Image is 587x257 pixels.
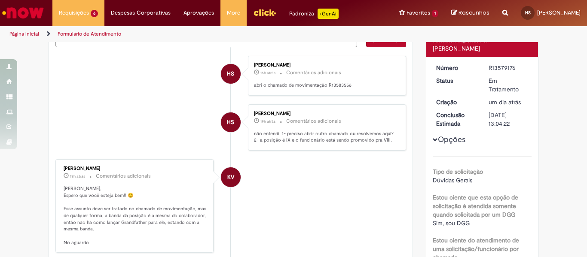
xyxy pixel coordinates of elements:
div: [PERSON_NAME] [433,44,532,53]
span: Aprovações [183,9,214,17]
span: KV [227,167,234,187]
time: 30/09/2025 18:58:48 [260,70,275,76]
div: [PERSON_NAME] [254,111,397,116]
span: Enviar [384,36,401,44]
div: R13579176 [489,63,529,72]
time: 30/09/2025 15:40:49 [260,119,275,124]
span: HS [525,10,531,15]
div: Hallana Costa De Souza [221,112,241,132]
div: 29/09/2025 22:41:48 [489,98,529,106]
dt: Criação [430,98,483,106]
p: abri o chamado de movimentação R13583556 [254,82,397,89]
span: 19h atrás [260,119,275,124]
b: Tipo de solicitação [433,168,483,175]
small: Comentários adicionais [96,172,151,180]
img: click_logo_yellow_360x200.png [253,6,276,19]
span: [PERSON_NAME] [537,9,581,16]
span: 1 [432,10,438,17]
ul: Trilhas de página [6,26,385,42]
small: Comentários adicionais [286,69,341,76]
dt: Conclusão Estimada [430,111,483,128]
time: 30/09/2025 15:36:27 [70,174,85,179]
div: [PERSON_NAME] [254,63,397,68]
div: Padroniza [289,9,339,19]
dt: Status [430,76,483,85]
img: ServiceNow [1,4,45,21]
b: Estou ciente que esta opção de solicitação é atendida somente quando solicitada por um DGG [433,194,518,218]
span: 6 [91,10,98,17]
span: More [227,9,240,17]
span: Despesas Corporativas [111,9,171,17]
span: Favoritos [407,9,430,17]
span: 16h atrás [260,70,275,76]
span: HS [227,63,234,84]
span: 19h atrás [70,174,85,179]
a: Formulário de Atendimento [58,30,121,37]
span: Dúvidas Gerais [433,176,472,184]
span: Sim, sou DGG [433,219,470,227]
p: +GenAi [318,9,339,19]
span: HS [227,112,234,133]
div: [PERSON_NAME] [64,166,207,171]
div: Em Tratamento [489,76,529,94]
span: Rascunhos [459,9,489,17]
small: Comentários adicionais [286,118,341,125]
div: Karine Vieira [221,167,241,187]
span: Requisições [59,9,89,17]
a: Página inicial [9,30,39,37]
time: 29/09/2025 22:41:48 [489,98,521,106]
div: [DATE] 13:04:22 [489,111,529,128]
span: um dia atrás [489,98,521,106]
dt: Número [430,63,483,72]
p: não entendi. 1- preciso abrir outro chamado ou resolvemos aqui? 2- a posição é IX e o funcionário... [254,130,397,144]
div: Hallana Costa De Souza [221,64,241,84]
p: [PERSON_NAME], Espero que você esteja bem!! 😊 Esse assunto deve ser tratado no chamado de movimen... [64,185,207,246]
a: Rascunhos [451,9,489,17]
